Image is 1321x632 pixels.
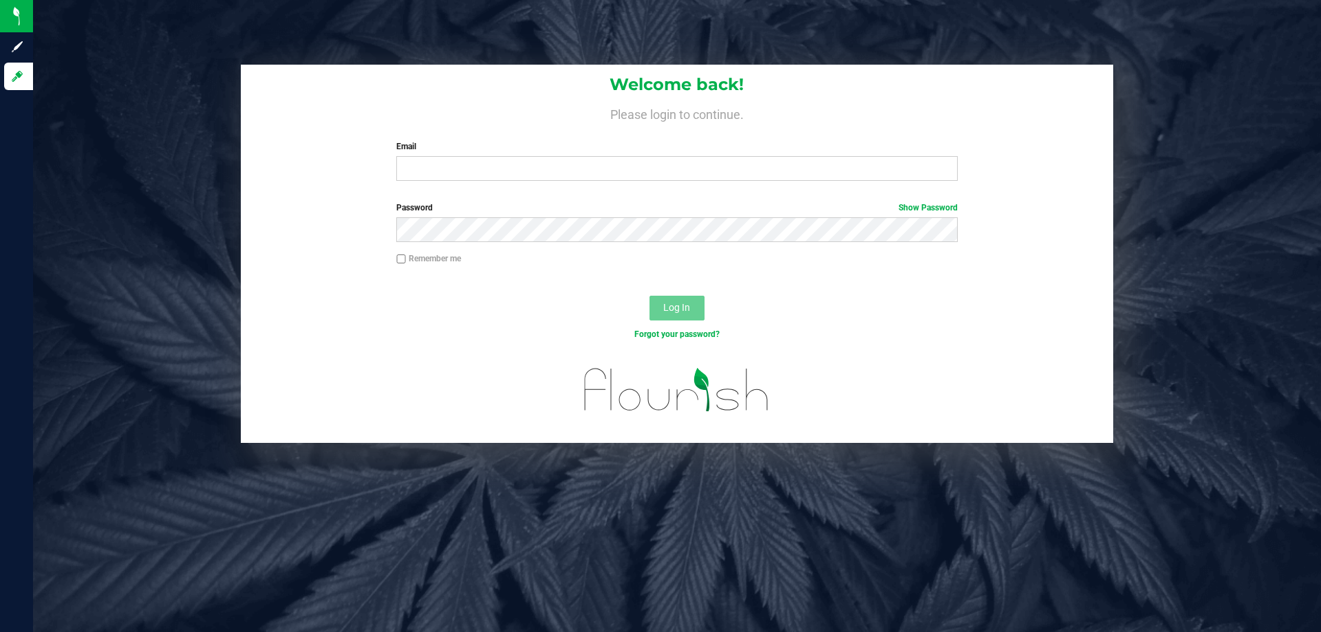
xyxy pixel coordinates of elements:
[396,254,406,264] input: Remember me
[663,302,690,313] span: Log In
[396,140,957,153] label: Email
[241,105,1113,121] h4: Please login to continue.
[396,252,461,265] label: Remember me
[568,355,786,425] img: flourish_logo.svg
[899,203,958,213] a: Show Password
[10,69,24,83] inline-svg: Log in
[10,40,24,54] inline-svg: Sign up
[634,329,720,339] a: Forgot your password?
[241,76,1113,94] h1: Welcome back!
[649,296,705,320] button: Log In
[396,203,433,213] span: Password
